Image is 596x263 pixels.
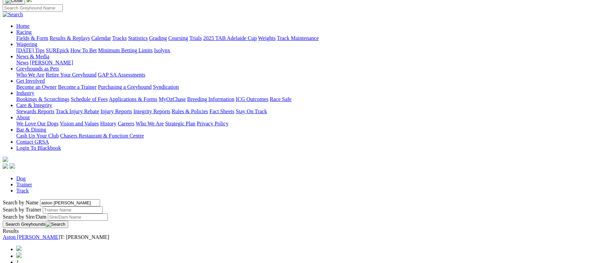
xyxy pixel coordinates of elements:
label: Search by Sire/Dam [3,214,46,220]
label: Search by Name [3,200,39,205]
a: Bookings & Scratchings [16,96,69,102]
a: [PERSON_NAME] [30,60,73,65]
a: 2025 TAB Adelaide Cup [203,35,257,41]
a: Trials [189,35,202,41]
img: facebook.svg [3,163,8,169]
a: Coursing [168,35,188,41]
img: logo-grsa-white.png [3,157,8,162]
a: Stay On Track [236,108,267,114]
a: Minimum Betting Limits [98,47,153,53]
a: Strategic Plan [165,121,195,126]
a: Dog [16,176,26,181]
div: Wagering [16,47,593,54]
button: Search Greyhounds [3,221,68,228]
a: Trainer [16,182,32,187]
a: News [16,60,28,65]
div: T: [PERSON_NAME] [3,234,593,240]
a: Home [16,23,30,29]
a: Retire Your Greyhound [46,72,97,78]
div: Greyhounds as Pets [16,72,593,78]
a: About [16,115,30,120]
a: Fields & Form [16,35,48,41]
a: Rules & Policies [172,108,208,114]
input: Search by Greyhound name [40,199,100,206]
img: Search [46,222,65,227]
input: Search by Trainer name [43,206,103,214]
a: Injury Reports [100,108,132,114]
a: Track [16,188,29,194]
a: Statistics [128,35,148,41]
a: Bar & Dining [16,127,46,133]
input: Search [3,4,63,12]
a: Racing [16,29,32,35]
a: Care & Integrity [16,102,52,108]
a: Wagering [16,41,37,47]
div: Get Involved [16,84,593,90]
a: News & Media [16,54,50,59]
a: Breeding Information [187,96,234,102]
a: Chasers Restaurant & Function Centre [60,133,144,139]
a: We Love Our Dogs [16,121,58,126]
a: SUREpick [46,47,69,53]
img: chevron-left-pager-blue.svg [16,252,22,258]
a: Weights [258,35,276,41]
a: Get Involved [16,78,45,84]
a: Stewards Reports [16,108,54,114]
a: Schedule of Fees [71,96,108,102]
a: Fact Sheets [210,108,234,114]
a: Integrity Reports [133,108,170,114]
a: Isolynx [154,47,170,53]
a: History [100,121,116,126]
a: Contact GRSA [16,139,49,145]
a: Industry [16,90,34,96]
a: Aston [PERSON_NAME] [3,234,60,240]
img: Search [3,12,23,18]
a: Purchasing a Greyhound [98,84,152,90]
img: chevrons-left-pager-blue.svg [16,246,22,251]
a: Who We Are [136,121,164,126]
a: Vision and Values [60,121,99,126]
a: Greyhounds as Pets [16,66,59,72]
a: Tracks [112,35,127,41]
div: Care & Integrity [16,108,593,115]
div: Industry [16,96,593,102]
label: Search by Trainer [3,207,41,213]
div: Results [3,228,593,234]
a: Results & Replays [50,35,90,41]
a: Cash Up Your Club [16,133,59,139]
a: Applications & Forms [109,96,157,102]
div: Racing [16,35,593,41]
a: Track Maintenance [277,35,319,41]
div: News & Media [16,60,593,66]
div: Bar & Dining [16,133,593,139]
img: twitter.svg [9,163,15,169]
a: Track Injury Rebate [56,108,99,114]
a: Race Safe [270,96,291,102]
a: Careers [118,121,134,126]
a: ICG Outcomes [236,96,268,102]
a: Syndication [153,84,179,90]
a: Grading [149,35,167,41]
a: GAP SA Assessments [98,72,146,78]
a: MyOzChase [159,96,186,102]
a: Login To Blackbook [16,145,61,151]
a: Become an Owner [16,84,57,90]
a: Who We Are [16,72,44,78]
a: Become a Trainer [58,84,97,90]
div: About [16,121,593,127]
a: Privacy Policy [197,121,229,126]
a: How To Bet [71,47,97,53]
input: Search by Sire/Dam name [48,214,108,221]
a: [DATE] Tips [16,47,44,53]
a: Calendar [91,35,111,41]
